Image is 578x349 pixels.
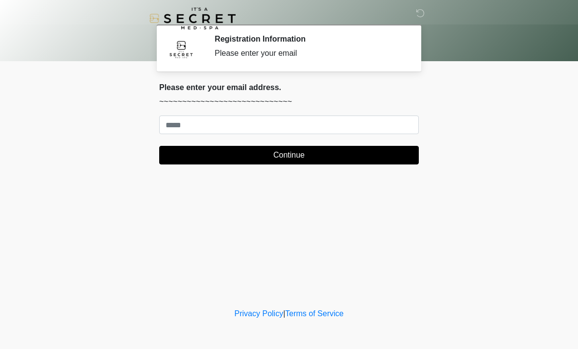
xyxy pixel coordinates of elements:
a: Privacy Policy [235,309,284,318]
p: ~~~~~~~~~~~~~~~~~~~~~~~~~~~~~ [159,96,419,108]
div: Please enter your email [215,47,404,59]
a: | [283,309,285,318]
img: Agent Avatar [167,34,196,64]
button: Continue [159,146,419,164]
h2: Registration Information [215,34,404,44]
h2: Please enter your email address. [159,83,419,92]
a: Terms of Service [285,309,343,318]
img: It's A Secret Med Spa Logo [149,7,236,29]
